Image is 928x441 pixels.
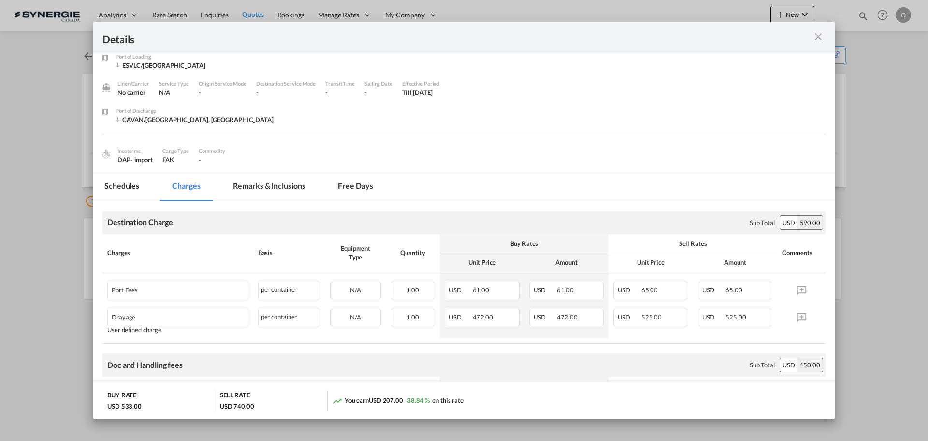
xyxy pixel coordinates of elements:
[725,313,746,321] span: 525.00
[641,313,662,321] span: 525.00
[407,396,430,404] span: 38.84 %
[220,391,250,402] div: SELL RATE
[330,244,381,261] div: Equipment Type
[524,253,609,272] th: Amount
[162,147,189,155] div: Cargo Type
[162,155,189,164] div: FAK
[107,326,248,334] div: User defined charge
[93,174,151,201] md-tab-item: Schedules
[406,286,420,294] span: 1.00
[391,248,435,257] div: Quantity
[256,79,316,88] div: Destination Service Mode
[445,239,604,248] div: Buy Rates
[160,174,212,201] md-tab-item: Charges
[534,286,556,294] span: USD
[93,174,394,201] md-pagination-wrapper: Use the left and right arrow keys to navigate between tabs
[750,361,775,369] div: Sub Total
[199,88,246,97] div: -
[449,313,471,321] span: USD
[199,156,201,164] span: -
[750,218,775,227] div: Sub Total
[101,149,112,159] img: cargo.png
[777,234,826,272] th: Comments
[116,115,274,124] div: CAVAN/Vancouver, BC
[364,79,392,88] div: Sailing Date
[702,313,725,321] span: USD
[107,402,142,411] div: USD 533.00
[159,89,170,96] span: N/A
[693,253,778,272] th: Amount
[102,32,753,44] div: Details
[641,286,658,294] span: 65.00
[107,248,248,257] div: Charges
[618,286,640,294] span: USD
[557,286,574,294] span: 61.00
[107,360,183,370] div: Doc and Handling fees
[326,174,384,201] md-tab-item: Free days
[780,358,797,372] div: USD
[534,313,556,321] span: USD
[258,248,321,257] div: Basis
[364,88,392,97] div: -
[258,282,321,299] div: per container
[199,79,246,88] div: Origin Service Mode
[116,52,205,61] div: Port of Loading
[702,286,725,294] span: USD
[797,216,823,229] div: 590.00
[402,79,439,88] div: Effective Period
[116,106,274,115] div: Port of Discharge
[117,88,149,97] div: No carrier
[93,22,835,419] md-dialog: Port of Loading ...
[112,282,211,294] div: Port Fees
[406,313,420,321] span: 1.00
[797,358,823,372] div: 150.00
[350,286,361,294] span: N/A
[780,216,797,229] div: USD
[130,155,153,164] div: - import
[333,396,464,406] div: You earn on this rate
[445,381,604,390] div: Buy Rates
[199,147,225,155] div: Commodity
[256,88,316,97] div: -
[333,396,342,406] md-icon: icon-trending-up
[613,381,772,390] div: Sell Rates
[609,253,693,272] th: Unit Price
[557,313,577,321] span: 472.00
[325,79,355,88] div: Transit Time
[812,31,824,43] md-icon: icon-close m-3 fg-AAA8AD cursor
[325,88,355,97] div: -
[402,88,433,97] div: Till 11 Sep 2025
[221,174,317,201] md-tab-item: Remarks & Inclusions
[107,217,173,228] div: Destination Charge
[725,286,742,294] span: 65.00
[369,396,403,404] span: USD 207.00
[449,286,471,294] span: USD
[116,61,205,70] div: ESVLC/Valencia
[117,79,149,88] div: Liner/Carrier
[112,309,211,321] div: Drayage
[107,391,136,402] div: BUY RATE
[117,155,153,164] div: DAP
[618,313,640,321] span: USD
[613,239,772,248] div: Sell Rates
[117,147,153,155] div: Incoterms
[350,313,361,321] span: N/A
[159,79,189,88] div: Service Type
[473,313,493,321] span: 472.00
[220,402,254,411] div: USD 740.00
[777,377,826,414] th: Comments
[258,309,321,326] div: per container
[473,286,490,294] span: 61.00
[440,253,524,272] th: Unit Price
